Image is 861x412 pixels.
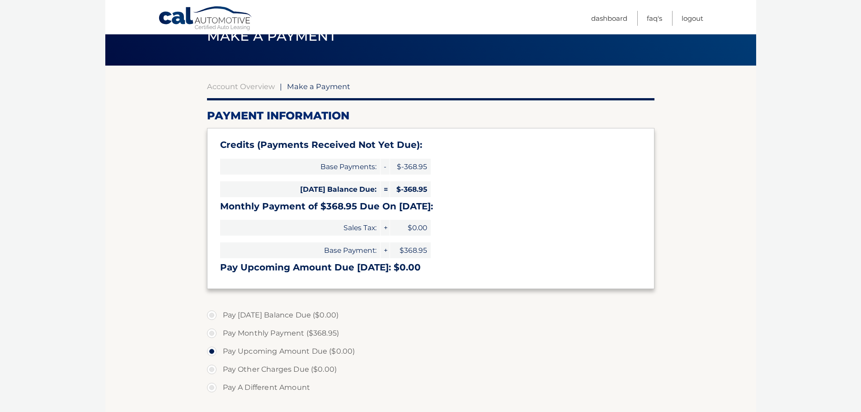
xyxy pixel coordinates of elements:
[220,159,380,175] span: Base Payments:
[207,342,654,360] label: Pay Upcoming Amount Due ($0.00)
[220,242,380,258] span: Base Payment:
[390,159,431,175] span: $-368.95
[158,6,253,32] a: Cal Automotive
[220,262,641,273] h3: Pay Upcoming Amount Due [DATE]: $0.00
[280,82,282,91] span: |
[682,11,703,26] a: Logout
[381,242,390,258] span: +
[220,201,641,212] h3: Monthly Payment of $368.95 Due On [DATE]:
[207,360,654,379] label: Pay Other Charges Due ($0.00)
[207,306,654,324] label: Pay [DATE] Balance Due ($0.00)
[381,181,390,197] span: =
[381,159,390,175] span: -
[207,82,275,91] a: Account Overview
[647,11,662,26] a: FAQ's
[207,324,654,342] label: Pay Monthly Payment ($368.95)
[390,220,431,236] span: $0.00
[591,11,627,26] a: Dashboard
[207,109,654,123] h2: Payment Information
[220,220,380,236] span: Sales Tax:
[207,28,337,44] span: Make a Payment
[220,139,641,151] h3: Credits (Payments Received Not Yet Due):
[220,181,380,197] span: [DATE] Balance Due:
[381,220,390,236] span: +
[207,379,654,397] label: Pay A Different Amount
[287,82,350,91] span: Make a Payment
[390,242,431,258] span: $368.95
[390,181,431,197] span: $-368.95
